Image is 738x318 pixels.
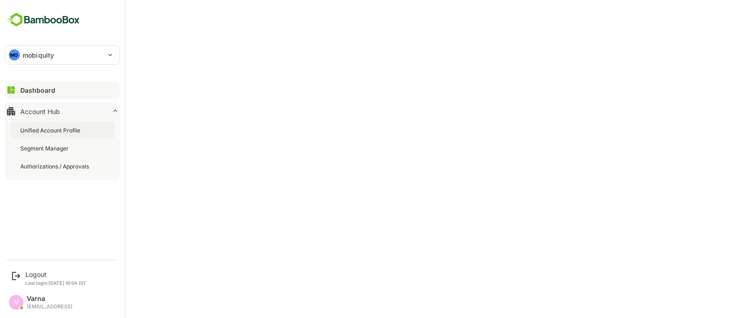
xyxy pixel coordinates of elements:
div: Account Hub [20,108,60,115]
p: Last login: [DATE] 10:04 IST [25,280,86,286]
div: Dashboard [20,86,55,94]
button: Account Hub [5,102,120,120]
div: Varna [27,295,72,303]
div: MOmobiquity [5,46,119,64]
div: Authorizations / Approvals [20,162,91,170]
div: [EMAIL_ADDRESS] [27,304,72,310]
p: mobiquity [23,50,54,60]
div: MO [9,49,20,60]
div: Segment Manager [20,144,71,152]
div: V [9,295,24,310]
img: BambooboxFullLogoMark.5f36c76dfaba33ec1ec1367b70bb1252.svg [5,11,83,29]
button: Dashboard [5,81,120,99]
div: Logout [25,270,86,278]
div: Unified Account Profile [20,126,82,134]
